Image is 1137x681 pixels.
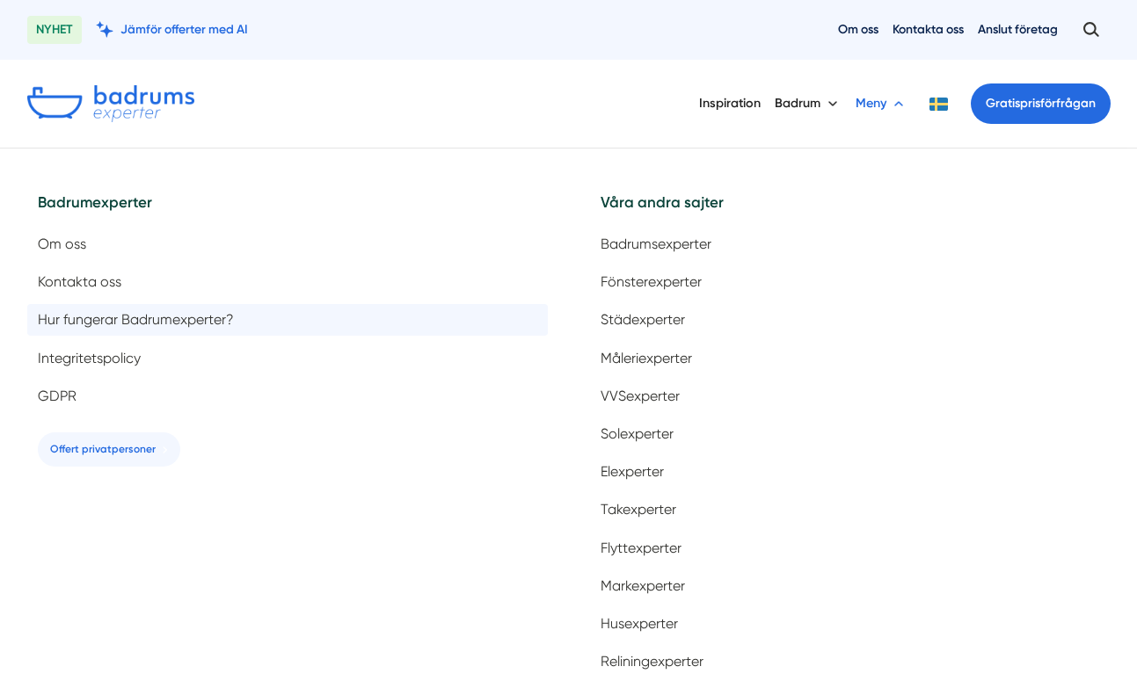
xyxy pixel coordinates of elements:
span: Om oss [38,235,86,252]
span: Fönsterexperter [601,273,702,290]
span: NYHET [27,16,82,44]
a: Jämför offerter med AI [96,21,248,38]
span: Måleriexperter [601,350,692,366]
a: Flyttexperter [590,532,1111,563]
a: Kontakta oss [27,266,548,297]
a: Markexperter [590,570,1111,601]
a: Offert privatpersoner [38,432,180,467]
span: Takexperter [601,501,676,518]
button: Badrum [775,81,842,127]
span: Elexperter [601,463,664,480]
img: Badrumsexperter.se logotyp [27,85,194,122]
a: Om oss [27,228,548,259]
h5: Badrumexperter [27,191,548,228]
a: Elexperter [590,456,1111,487]
a: Hur fungerar Badrumexperter? [27,304,548,335]
a: Anslut företag [978,21,1058,38]
a: Reliningexperter [590,646,1111,677]
span: Gratis [986,96,1020,111]
a: Om oss [838,21,878,38]
span: Markexperter [601,577,685,594]
a: Solexperter [590,418,1111,449]
a: Husexperter [590,608,1111,639]
a: Takexperter [590,494,1111,525]
span: Reliningexperter [601,653,703,670]
a: Integritetspolicy [27,343,548,373]
a: Städexperter [590,304,1111,335]
span: Integritetspolicy [38,350,141,366]
span: Jämför offerter med AI [120,21,248,38]
span: GDPR [38,388,77,404]
a: VVSexperter [590,380,1111,411]
a: Gratisprisförfrågan [971,83,1111,124]
span: Offert privatpersoner [50,441,156,458]
button: Meny [856,81,907,127]
span: Flyttexperter [601,540,681,556]
a: Kontakta oss [893,21,964,38]
a: GDPR [27,380,548,411]
span: Hur fungerar Badrumexperter? [38,311,234,328]
span: Kontakta oss [38,273,121,290]
a: Inspiration [699,81,761,126]
span: Husexperter [601,615,678,632]
span: VVSexperter [601,388,680,404]
span: Solexperter [601,425,674,442]
a: Måleriexperter [590,343,1111,373]
span: Badrumsexperter [601,235,711,252]
h5: Våra andra sajter [590,191,1111,228]
a: Badrumsexperter [590,228,1111,259]
a: Fönsterexperter [590,266,1111,297]
span: Städexperter [601,311,685,328]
